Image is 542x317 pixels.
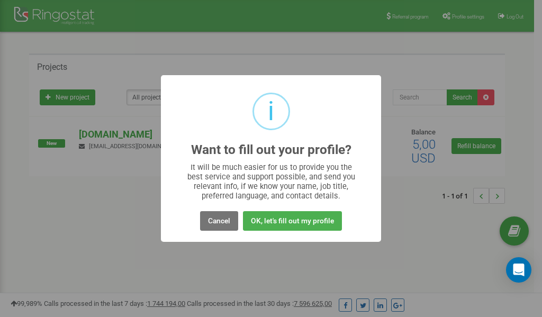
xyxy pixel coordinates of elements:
[506,257,531,283] div: Open Intercom Messenger
[243,211,342,231] button: OK, let's fill out my profile
[268,94,274,129] div: i
[182,162,360,201] div: It will be much easier for us to provide you the best service and support possible, and send you ...
[191,143,351,157] h2: Want to fill out your profile?
[200,211,238,231] button: Cancel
